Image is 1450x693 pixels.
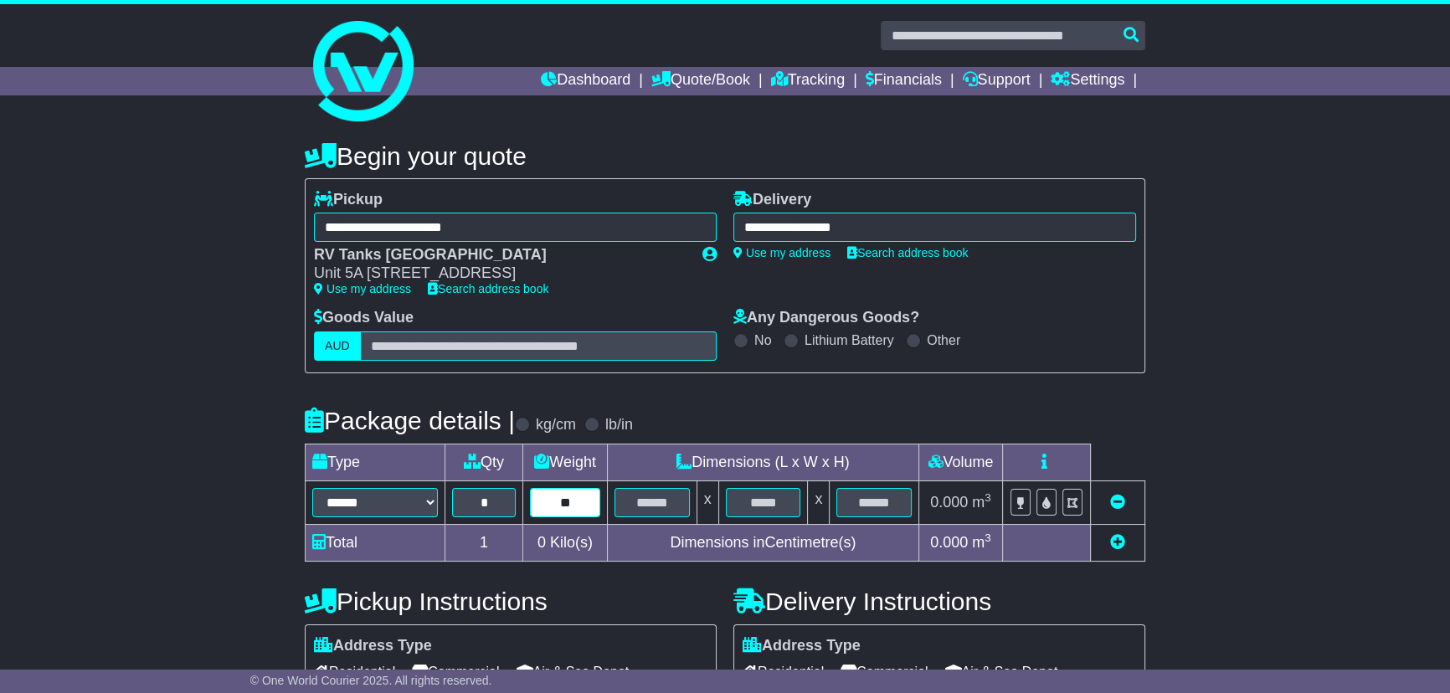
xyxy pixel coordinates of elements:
[841,659,928,685] span: Commercial
[314,246,686,264] div: RV Tanks [GEOGRAPHIC_DATA]
[314,331,361,361] label: AUD
[314,637,432,655] label: Address Type
[305,142,1145,170] h4: Begin your quote
[607,444,918,480] td: Dimensions (L x W x H)
[733,588,1145,615] h4: Delivery Instructions
[306,444,445,480] td: Type
[314,659,395,685] span: Residential
[605,416,633,434] label: lb/in
[866,67,942,95] a: Financials
[428,282,548,295] a: Search address book
[314,191,383,209] label: Pickup
[306,524,445,561] td: Total
[733,309,919,327] label: Any Dangerous Goods?
[651,67,750,95] a: Quote/Book
[805,332,894,348] label: Lithium Battery
[517,659,630,685] span: Air & Sea Depot
[445,524,523,561] td: 1
[930,534,968,551] span: 0.000
[847,246,968,259] a: Search address book
[945,659,1058,685] span: Air & Sea Depot
[697,480,718,524] td: x
[305,588,717,615] h4: Pickup Instructions
[537,534,546,551] span: 0
[314,309,414,327] label: Goods Value
[972,494,991,511] span: m
[305,407,515,434] h4: Package details |
[985,531,991,544] sup: 3
[972,534,991,551] span: m
[733,246,830,259] a: Use my address
[1110,534,1125,551] a: Add new item
[250,674,492,687] span: © One World Courier 2025. All rights reserved.
[733,191,811,209] label: Delivery
[541,67,630,95] a: Dashboard
[445,444,523,480] td: Qty
[963,67,1031,95] a: Support
[743,637,861,655] label: Address Type
[314,282,411,295] a: Use my address
[412,659,499,685] span: Commercial
[927,332,960,348] label: Other
[985,491,991,504] sup: 3
[743,659,824,685] span: Residential
[771,67,845,95] a: Tracking
[1110,494,1125,511] a: Remove this item
[536,416,576,434] label: kg/cm
[918,444,1002,480] td: Volume
[1051,67,1124,95] a: Settings
[808,480,830,524] td: x
[930,494,968,511] span: 0.000
[523,444,608,480] td: Weight
[314,264,686,283] div: Unit 5A [STREET_ADDRESS]
[754,332,771,348] label: No
[523,524,608,561] td: Kilo(s)
[607,524,918,561] td: Dimensions in Centimetre(s)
